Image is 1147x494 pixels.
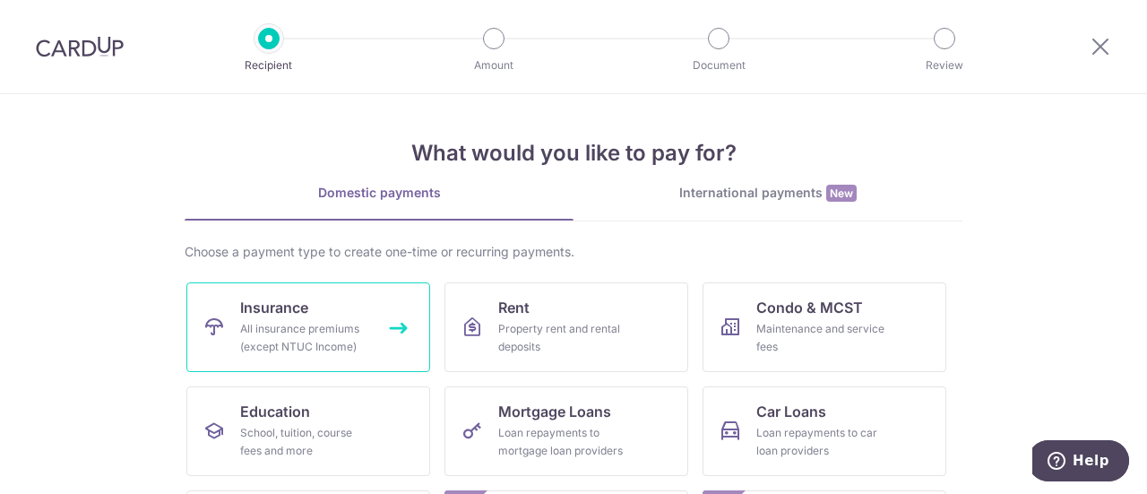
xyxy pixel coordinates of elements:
div: All insurance premiums (except NTUC Income) [240,320,369,356]
span: Mortgage Loans [498,401,611,422]
p: Amount [427,56,560,74]
div: Loan repayments to mortgage loan providers [498,424,627,460]
span: Insurance [240,297,308,318]
div: Maintenance and service fees [756,320,885,356]
span: Education [240,401,310,422]
a: RentProperty rent and rental deposits [444,282,688,372]
a: Condo & MCSTMaintenance and service fees [703,282,946,372]
p: Recipient [203,56,335,74]
span: New [826,185,857,202]
a: EducationSchool, tuition, course fees and more [186,386,430,476]
div: Property rent and rental deposits [498,320,627,356]
span: Help [40,13,77,29]
div: International payments [573,184,962,203]
a: Mortgage LoansLoan repayments to mortgage loan providers [444,386,688,476]
div: Loan repayments to car loan providers [756,424,885,460]
iframe: Opens a widget where you can find more information [1032,440,1129,485]
span: Condo & MCST [756,297,863,318]
span: Rent [498,297,530,318]
div: Domestic payments [185,184,573,202]
img: CardUp [36,36,124,57]
span: Car Loans [756,401,826,422]
p: Document [652,56,785,74]
div: School, tuition, course fees and more [240,424,369,460]
h4: What would you like to pay for? [185,137,962,169]
p: Review [878,56,1011,74]
a: Car LoansLoan repayments to car loan providers [703,386,946,476]
a: InsuranceAll insurance premiums (except NTUC Income) [186,282,430,372]
div: Choose a payment type to create one-time or recurring payments. [185,243,962,261]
